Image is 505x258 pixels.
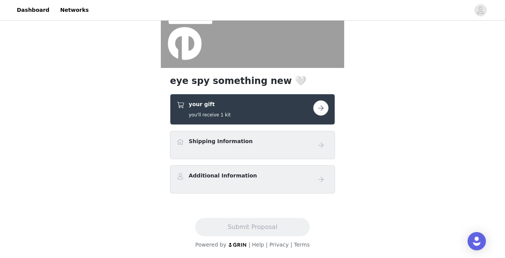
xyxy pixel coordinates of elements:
span: | [266,242,268,248]
a: Terms [294,242,309,248]
h1: eye spy something new 🤍 [170,74,335,88]
a: Help [252,242,264,248]
a: Privacy [269,242,289,248]
a: Dashboard [12,2,54,19]
div: Additional Information [170,165,335,193]
h5: you'll receive 1 kit [189,111,231,118]
button: Submit Proposal [195,218,309,236]
span: | [249,242,251,248]
h4: your gift [189,100,231,108]
div: Open Intercom Messenger [468,232,486,250]
div: Shipping Information [170,131,335,159]
img: logo [228,242,247,247]
div: avatar [477,4,484,16]
span: | [290,242,292,248]
span: Powered by [195,242,226,248]
div: your gift [170,94,335,125]
h4: Additional Information [189,172,257,180]
h4: Shipping Information [189,137,252,145]
a: Networks [55,2,93,19]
